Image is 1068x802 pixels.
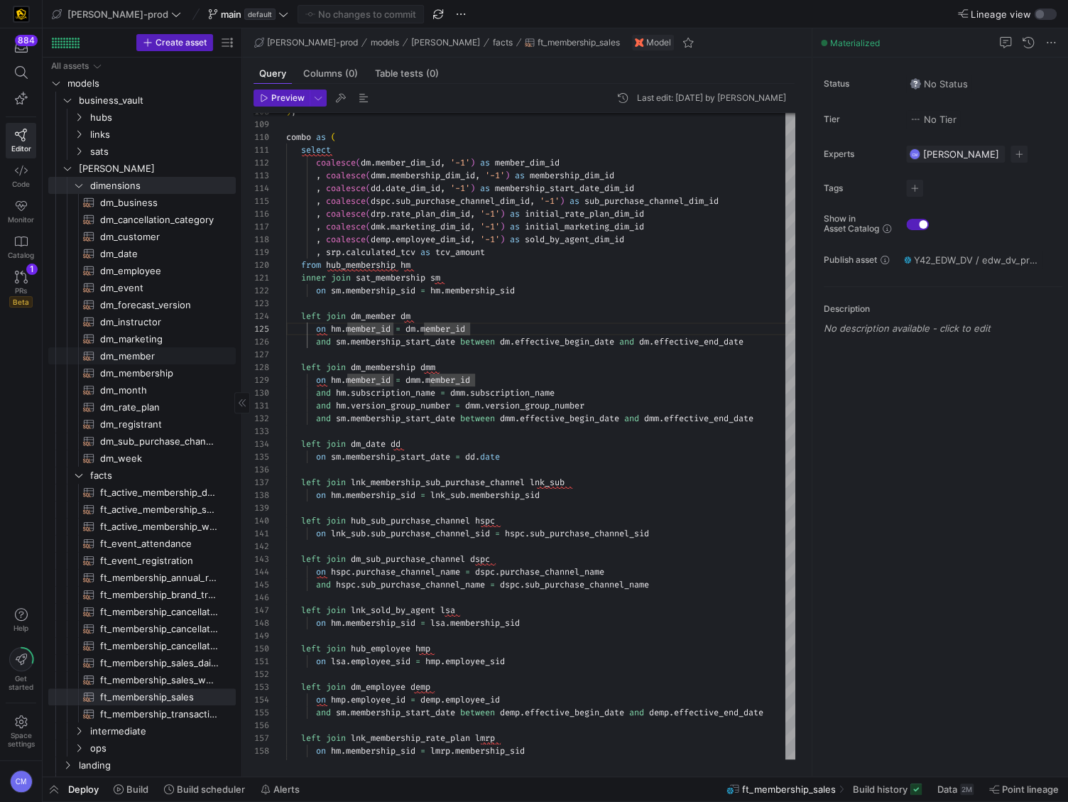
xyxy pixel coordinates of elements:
[254,118,269,131] div: 109
[351,310,396,322] span: dm_member
[910,78,921,90] img: No status
[48,757,236,774] div: Press SPACE to select this row.
[584,195,719,207] span: sub_purchase_channel_dim_id
[408,34,484,51] button: [PERSON_NAME]
[48,671,236,688] a: ft_membership_sales_weekly_forecast​​​​​​​​​​
[6,194,36,229] a: Monitor
[48,552,236,569] a: ft_event_registration​​​​​​​​​​
[426,69,439,78] span: (0)
[824,255,877,265] span: Publish asset
[6,265,36,313] a: PRsBeta1
[371,208,386,220] span: drp
[570,195,579,207] span: as
[391,221,470,232] span: marketing_dim_id
[254,143,269,156] div: 111
[326,170,366,181] span: coalesce
[420,246,430,258] span: as
[48,245,236,262] div: Press SPACE to select this row.
[6,602,36,639] button: Help
[48,364,236,381] a: dm_membership​​​​​​​​​​
[381,183,386,194] span: .
[254,259,269,271] div: 120
[48,245,236,262] a: dm_date​​​​​​​​​​
[15,286,27,295] span: PRs
[48,586,236,603] a: ft_membership_brand_transfer​​​​​​​​​​
[326,259,396,271] span: hub_membership
[853,784,908,795] span: Build history
[301,310,321,322] span: left
[90,467,234,484] span: facts
[48,313,236,330] div: Press SPACE to select this row.
[525,221,644,232] span: initial_marketing_dim_id
[525,208,644,220] span: initial_rate_plan_dim_id
[251,34,361,51] button: [PERSON_NAME]-prod
[6,766,36,796] button: CM
[906,75,971,93] button: No statusNo Status
[914,254,1039,266] span: Y42_EDW_DV / edw_dv_prod_main / FT_MEMBERSHIP_SALES
[366,234,371,245] span: (
[326,183,366,194] span: coalesce
[100,229,219,245] span: dm_customer​​​​​​​​​​
[366,170,371,181] span: (
[100,689,219,705] span: ft_membership_sales​​​​​​​​​​
[931,777,980,801] button: Data2M
[271,93,305,103] span: Preview
[48,109,236,126] div: Press SPACE to select this row.
[331,131,336,143] span: (
[48,211,236,228] a: dm_cancellation_category​​​​​​​​​​
[521,34,623,51] button: ft_membership_sales
[100,587,219,603] span: ft_membership_brand_transfer​​​​​​​​​​
[900,251,1042,269] button: Y42_EDW_DV / edw_dv_prod_main / FT_MEMBERSHIP_SALES
[376,157,440,168] span: member_dim_id
[90,723,234,739] span: intermediate
[316,246,321,258] span: ,
[12,180,30,188] span: Code
[107,777,155,801] button: Build
[100,502,219,518] span: ft_active_membership_snapshot​​​​​​​​​​
[450,157,470,168] span: '-1'
[435,246,485,258] span: tcv_amount
[316,208,321,220] span: ,
[254,297,269,310] div: 123
[48,313,236,330] a: dm_instructor​​​​​​​​​​
[824,114,895,124] span: Tier
[505,170,510,181] span: )
[367,34,403,51] button: models
[485,170,505,181] span: '-1'
[100,195,219,211] span: dm_business​​​​​​​​​​
[100,246,219,262] span: dm_date​​​​​​​​​​
[331,285,341,296] span: sm
[48,518,236,535] a: ft_active_membership_weekly_forecast​​​​​​​​​​
[366,221,371,232] span: (
[301,144,331,156] span: select
[906,110,960,129] button: No tierNo Tier
[48,262,236,279] div: Press SPACE to select this row.
[346,285,415,296] span: membership_sid
[100,348,219,364] span: dm_member​​​​​​​​​​
[100,519,219,535] span: ft_active_membership_weekly_forecast​​​​​​​​​​
[259,69,286,78] span: Query
[48,194,236,211] a: dm_business​​​​​​​​​​
[48,296,236,313] a: dm_forecast_version​​​​​​​​​​
[316,131,326,143] span: as
[316,170,321,181] span: ,
[90,143,234,160] span: sats
[386,221,391,232] span: .
[391,208,470,220] span: rate_plan_dim_id
[8,731,35,748] span: Space settings
[500,208,505,220] span: )
[480,208,500,220] span: '-1'
[254,182,269,195] div: 114
[100,672,219,688] span: ft_membership_sales_weekly_forecast​​​​​​​​​​
[937,784,957,795] span: Data
[100,365,219,381] span: dm_membership​​​​​​​​​​
[15,35,38,46] div: 884
[326,246,341,258] span: srp
[316,285,326,296] span: on
[500,234,505,245] span: )
[100,536,219,552] span: ft_event_attendance​​​​​​​​​​
[375,69,439,78] span: Table tests
[48,347,236,364] a: dm_member​​​​​​​​​​
[48,160,236,177] div: Press SPACE to select this row.
[90,126,234,143] span: links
